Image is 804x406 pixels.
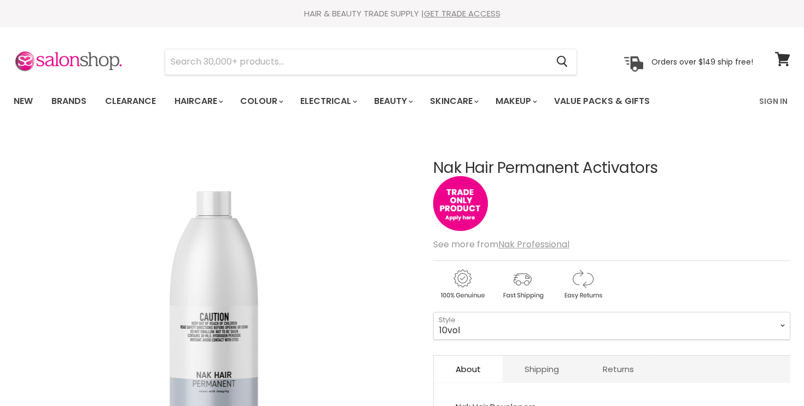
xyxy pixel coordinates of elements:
[487,90,544,113] a: Makeup
[554,268,611,301] img: returns.gif
[651,56,753,66] p: Orders over $149 ship free!
[433,176,488,231] img: tradeonly_small.jpg
[165,49,577,75] form: Product
[503,356,581,382] a: Shipping
[498,238,569,251] a: Nak Professional
[433,238,569,251] span: See more from
[366,90,420,113] a: Beauty
[434,356,503,382] a: About
[424,8,500,19] a: GET TRADE ACCESS
[581,356,656,382] a: Returns
[547,49,576,74] button: Search
[546,90,658,113] a: Value Packs & Gifts
[433,268,491,301] img: genuine.gif
[292,90,364,113] a: Electrical
[165,49,547,74] input: Search
[433,160,790,177] h1: Nak Hair Permanent Activators
[5,90,41,113] a: New
[753,90,794,113] a: Sign In
[5,85,706,117] ul: Main menu
[422,90,485,113] a: Skincare
[166,90,230,113] a: Haircare
[97,90,164,113] a: Clearance
[232,90,290,113] a: Colour
[493,268,551,301] img: shipping.gif
[43,90,95,113] a: Brands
